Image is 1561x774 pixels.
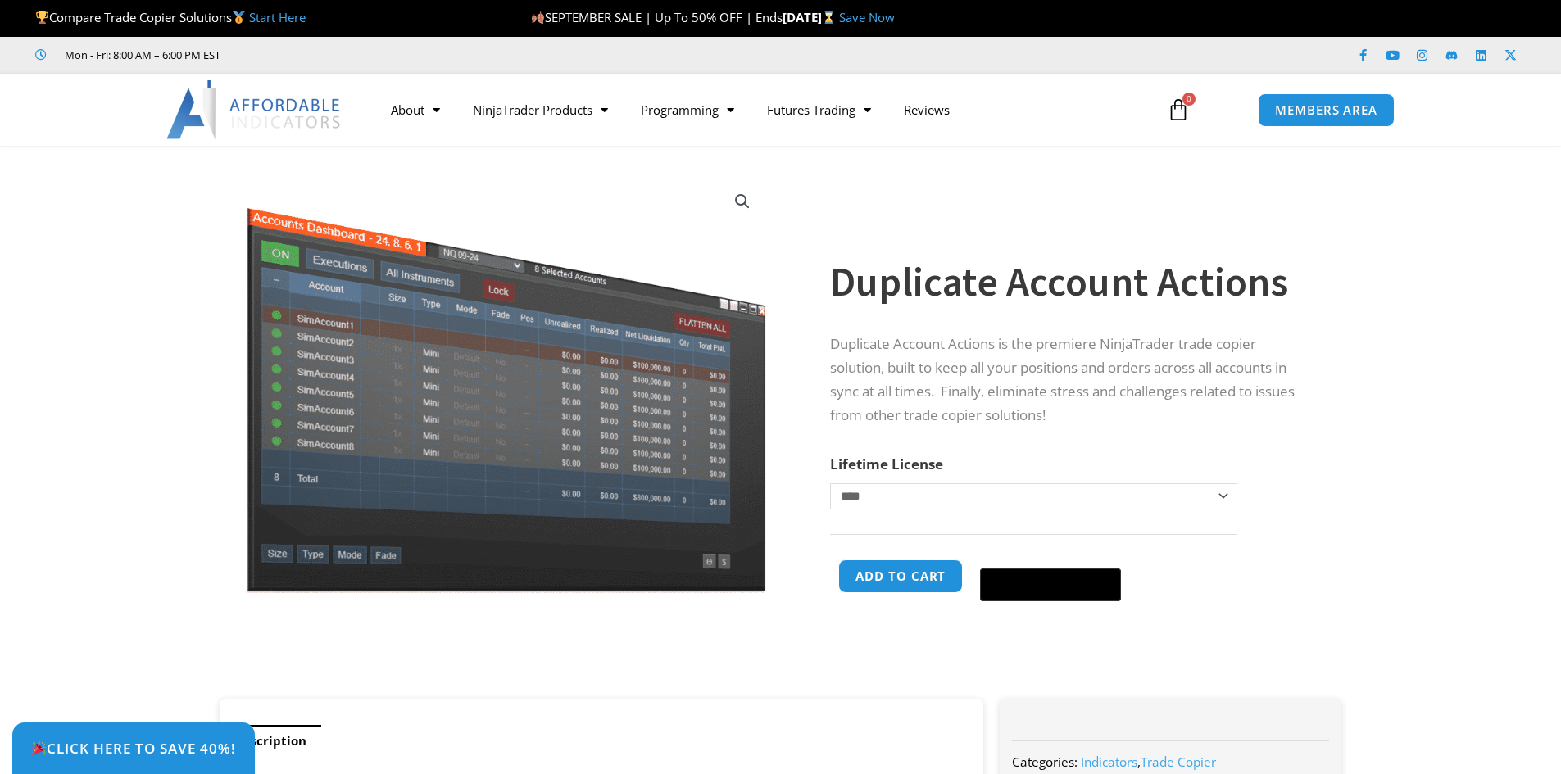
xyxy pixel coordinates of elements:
span: MEMBERS AREA [1275,104,1377,116]
span: Mon - Fri: 8:00 AM – 6:00 PM EST [61,45,220,65]
a: About [374,91,456,129]
span: 0 [1182,93,1196,106]
img: 🎉 [32,741,46,755]
iframe: Customer reviews powered by Trustpilot [243,47,489,63]
img: 🍂 [532,11,544,24]
img: ⌛ [823,11,835,24]
a: Start Here [249,9,306,25]
span: Click Here to save 40%! [31,741,236,755]
label: Lifetime License [830,455,943,473]
span: SEPTEMBER SALE | Up To 50% OFF | Ends [531,9,783,25]
h1: Duplicate Account Actions [830,253,1309,310]
img: Screenshot 2024-08-26 15414455555 | Affordable Indicators – NinjaTrader [243,174,769,593]
a: View full-screen image gallery [728,187,757,216]
img: 🏆 [36,11,48,24]
nav: Menu [374,91,1148,129]
a: Save Now [839,9,895,25]
a: Futures Trading [751,91,887,129]
strong: [DATE] [783,9,839,25]
img: 🥇 [233,11,245,24]
span: Compare Trade Copier Solutions [35,9,306,25]
button: Add to cart [838,559,963,593]
a: Reviews [887,91,966,129]
a: 🎉Click Here to save 40%! [12,722,255,774]
button: Buy with GPay [980,568,1121,601]
a: NinjaTrader Products [456,91,624,129]
a: MEMBERS AREA [1258,93,1395,127]
a: 0 [1142,86,1214,134]
a: Programming [624,91,751,129]
img: LogoAI | Affordable Indicators – NinjaTrader [166,80,343,139]
iframe: Secure payment input frame [977,557,1124,559]
p: Duplicate Account Actions is the premiere NinjaTrader trade copier solution, built to keep all yo... [830,333,1309,428]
